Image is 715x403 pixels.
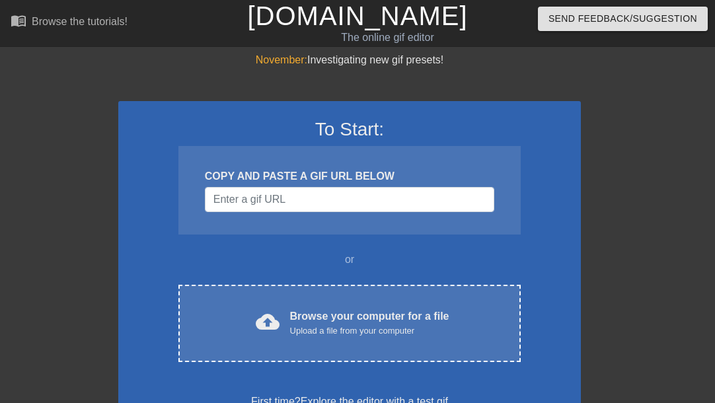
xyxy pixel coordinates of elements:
[135,118,564,141] h3: To Start:
[153,252,546,268] div: or
[11,13,26,28] span: menu_book
[256,310,280,334] span: cloud_upload
[290,324,449,338] div: Upload a file from your computer
[11,13,128,33] a: Browse the tutorials!
[245,30,531,46] div: The online gif editor
[118,52,581,68] div: Investigating new gif presets!
[548,11,697,27] span: Send Feedback/Suggestion
[32,16,128,27] div: Browse the tutorials!
[205,168,494,184] div: COPY AND PASTE A GIF URL BELOW
[247,1,467,30] a: [DOMAIN_NAME]
[256,54,307,65] span: November:
[290,309,449,338] div: Browse your computer for a file
[205,187,494,212] input: Username
[538,7,708,31] button: Send Feedback/Suggestion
